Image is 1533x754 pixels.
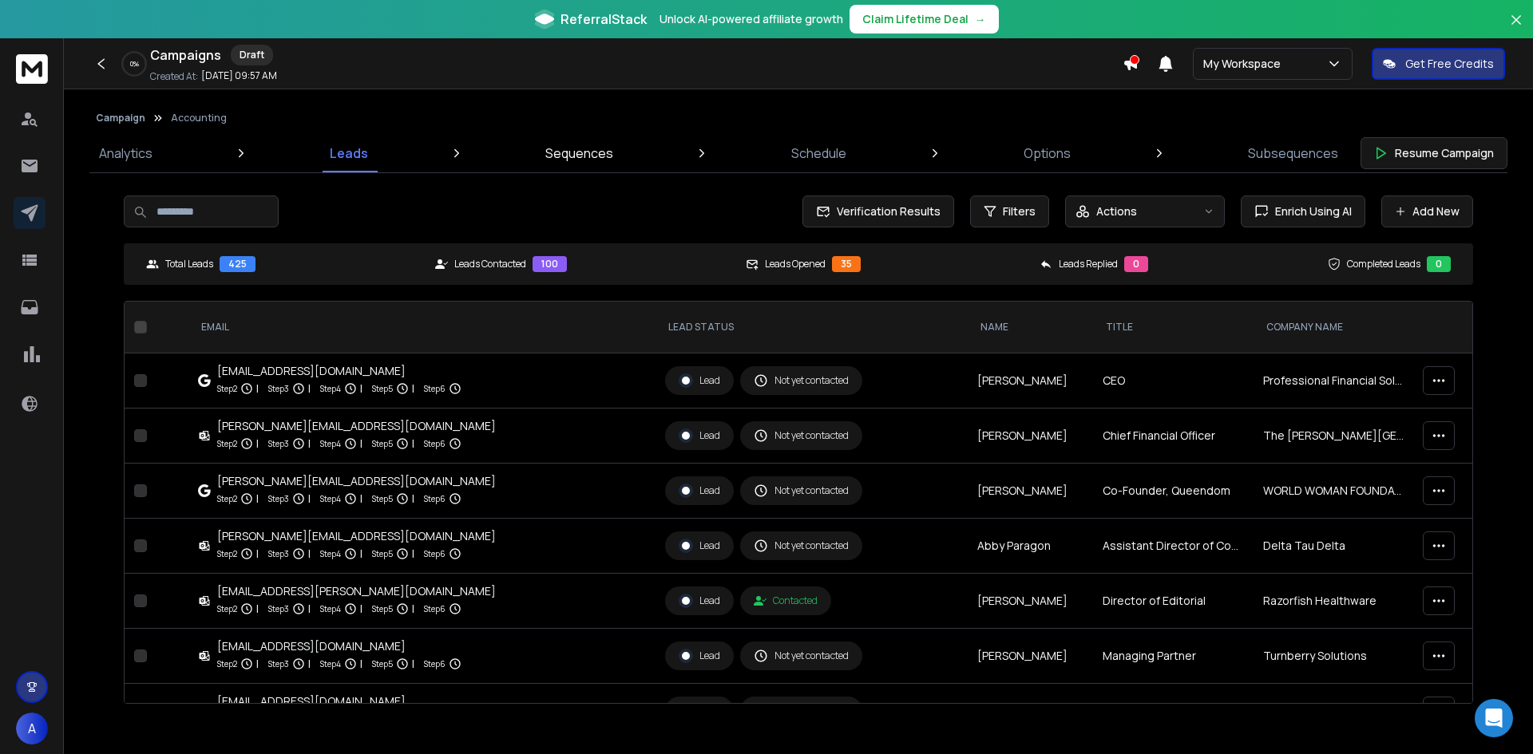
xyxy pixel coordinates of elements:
[268,491,289,507] p: Step 3
[679,539,720,553] div: Lead
[256,601,259,617] p: |
[1093,629,1254,684] td: Managing Partner
[217,436,237,452] p: Step 2
[360,601,362,617] p: |
[1347,258,1420,270] p: Completed Leads
[660,11,843,27] p: Unlock AI-powered affiliate growth
[968,409,1093,464] td: [PERSON_NAME]
[1096,203,1137,219] p: Actions
[256,436,259,452] p: |
[754,649,849,663] div: Not yet contacted
[231,45,273,65] div: Draft
[968,464,1093,519] td: [PERSON_NAME]
[679,428,720,443] div: Lead
[217,546,237,562] p: Step 2
[308,381,311,397] p: |
[130,59,139,69] p: 0 %
[1093,302,1254,353] th: title
[412,601,414,617] p: |
[1254,464,1414,519] td: WORLD WOMAN FOUNDATION
[1248,144,1338,163] p: Subsequences
[1093,464,1254,519] td: Co-Founder, Queendom
[1014,134,1080,172] a: Options
[16,713,48,744] button: A
[320,134,378,172] a: Leads
[424,656,446,672] p: Step 6
[754,428,849,443] div: Not yet contacted
[765,258,826,270] p: Leads Opened
[968,629,1093,684] td: [PERSON_NAME]
[1124,256,1148,272] div: 0
[424,546,446,562] p: Step 6
[256,656,259,672] p: |
[217,693,461,709] div: [EMAIL_ADDRESS][DOMAIN_NAME]
[360,546,362,562] p: |
[782,134,856,172] a: Schedule
[1254,574,1414,629] td: Razorfish Healthware
[830,203,941,219] span: Verification Results
[217,491,237,507] p: Step 2
[424,436,446,452] p: Step 6
[968,574,1093,629] td: [PERSON_NAME]
[968,684,1093,739] td: [PERSON_NAME]
[656,302,967,353] th: LEAD STATUS
[372,381,393,397] p: Step 5
[1506,10,1527,48] button: Close banner
[754,373,849,388] div: Not yet contacted
[1405,56,1494,72] p: Get Free Credits
[1003,203,1036,219] span: Filters
[308,491,311,507] p: |
[1093,574,1254,629] td: Director of Editorial
[1059,258,1118,270] p: Leads Replied
[561,10,647,29] span: ReferralStack
[802,195,954,227] button: Verification Results
[1361,137,1507,169] button: Resume Campaign
[217,381,237,397] p: Step 2
[1024,144,1071,163] p: Options
[791,144,846,163] p: Schedule
[165,258,213,270] p: Total Leads
[754,484,849,498] div: Not yet contacted
[268,546,289,562] p: Step 3
[1093,519,1254,574] td: Assistant Director of Communications and Stewardship
[89,134,162,172] a: Analytics
[850,5,999,34] button: Claim Lifetime Deal→
[968,519,1093,574] td: Abby Paragon
[372,546,393,562] p: Step 5
[968,353,1093,409] td: [PERSON_NAME]
[217,363,461,379] div: [EMAIL_ADDRESS][DOMAIN_NAME]
[412,656,414,672] p: |
[424,601,446,617] p: Step 6
[832,256,861,272] div: 35
[320,656,341,672] p: Step 4
[679,484,720,498] div: Lead
[360,491,362,507] p: |
[308,436,311,452] p: |
[150,70,198,83] p: Created At:
[424,381,446,397] p: Step 6
[268,656,289,672] p: Step 3
[360,656,362,672] p: |
[1254,629,1414,684] td: Turnberry Solutions
[150,45,221,65] h1: Campaigns
[360,436,362,452] p: |
[372,436,393,452] p: Step 5
[372,656,393,672] p: Step 5
[1254,353,1414,409] td: Professional Financial Solutions
[412,381,414,397] p: |
[412,491,414,507] p: |
[217,583,496,599] div: [EMAIL_ADDRESS][PERSON_NAME][DOMAIN_NAME]
[1203,56,1287,72] p: My Workspace
[975,11,986,27] span: →
[217,418,496,434] div: [PERSON_NAME][EMAIL_ADDRESS][DOMAIN_NAME]
[217,528,496,544] div: [PERSON_NAME][EMAIL_ADDRESS][DOMAIN_NAME]
[256,491,259,507] p: |
[454,258,526,270] p: Leads Contacted
[320,381,341,397] p: Step 4
[308,601,311,617] p: |
[99,144,153,163] p: Analytics
[320,601,341,617] p: Step 4
[320,546,341,562] p: Step 4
